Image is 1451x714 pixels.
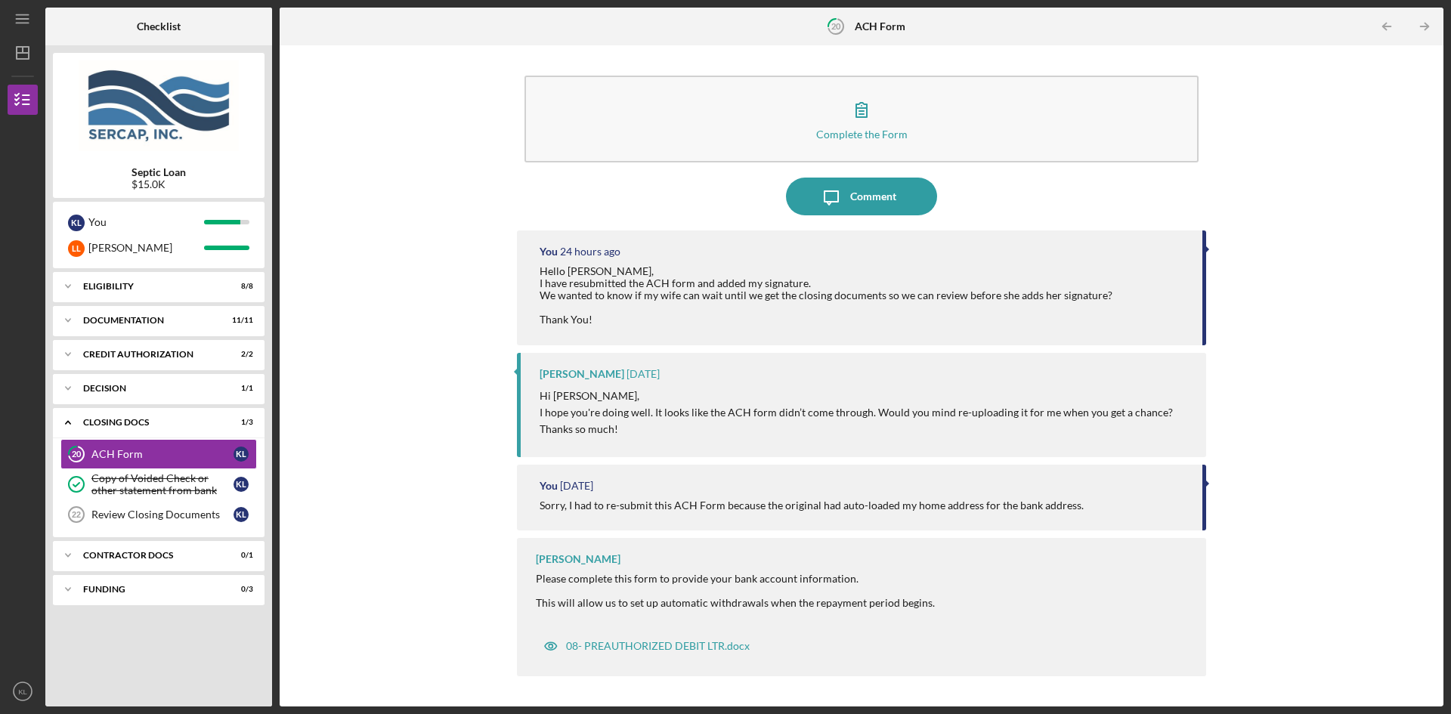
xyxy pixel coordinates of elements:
div: $15.0K [131,178,186,190]
div: ACH Form [91,448,234,460]
div: K L [68,215,85,231]
div: Funding [83,585,215,594]
button: 08- PREAUTHORIZED DEBIT LTR.docx [536,631,757,661]
a: 20ACH FormKL [60,439,257,469]
time: 2025-08-29 17:24 [626,368,660,380]
div: 1 / 3 [226,418,253,427]
p: I hope you're doing well. It looks like the ACH form didn’t come through. Would you mind re-uploa... [540,404,1173,421]
div: Documentation [83,316,215,325]
div: You [540,246,558,258]
p: Thanks so much! [540,421,1173,437]
tspan: 20 [72,450,82,459]
div: CREDIT AUTHORIZATION [83,350,215,359]
button: Complete the Form [524,76,1199,162]
div: 1 / 1 [226,384,253,393]
div: K L [234,477,249,492]
a: Copy of Voided Check or other statement from bankKL [60,469,257,499]
div: K L [234,507,249,522]
text: KL [18,688,27,696]
div: 8 / 8 [226,282,253,291]
div: You [88,209,204,235]
div: L L [68,240,85,257]
time: 2025-08-17 22:52 [560,480,593,492]
div: CLOSING DOCS [83,418,215,427]
div: Hello [PERSON_NAME], I have resubmitted the ACH form and added my signature. We wanted to know if... [540,265,1112,326]
b: Septic Loan [131,166,186,178]
div: Eligibility [83,282,215,291]
div: 11 / 11 [226,316,253,325]
div: 2 / 2 [226,350,253,359]
div: [PERSON_NAME] [88,235,204,261]
b: ACH Form [855,20,905,32]
img: Product logo [53,60,265,151]
div: Complete the Form [816,128,908,140]
div: Contractor Docs [83,551,215,560]
button: KL [8,676,38,706]
div: You [540,480,558,492]
div: 08- PREAUTHORIZED DEBIT LTR.docx [566,640,750,652]
div: Comment [850,178,896,215]
a: 22Review Closing DocumentsKL [60,499,257,530]
div: Decision [83,384,215,393]
p: Hi [PERSON_NAME], [540,388,1173,404]
div: 0 / 1 [226,551,253,560]
tspan: 20 [831,21,841,31]
button: Comment [786,178,937,215]
time: 2025-09-03 13:15 [560,246,620,258]
div: Sorry, I had to re-submit this ACH Form because the original had auto-loaded my home address for ... [540,499,1084,512]
div: K L [234,447,249,462]
div: [PERSON_NAME] [536,553,620,565]
div: [PERSON_NAME] [540,368,624,380]
b: Checklist [137,20,181,32]
div: Review Closing Documents [91,508,234,521]
tspan: 22 [72,510,81,519]
div: Copy of Voided Check or other statement from bank [91,472,234,496]
div: 0 / 3 [226,585,253,594]
div: Please complete this form to provide your bank account information. This will allow us to set up ... [536,573,1173,609]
